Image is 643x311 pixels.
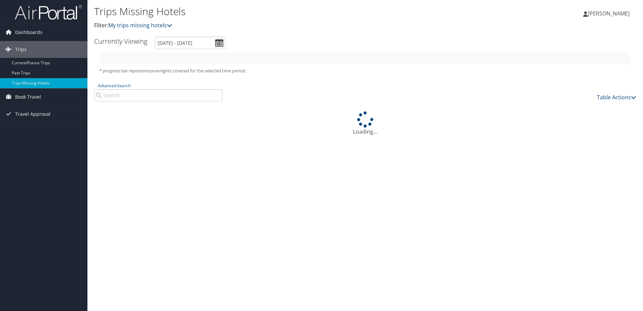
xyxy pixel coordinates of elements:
h5: * progress bar represents overnights covered for the selected time period. [99,68,631,74]
span: Travel Approval [15,106,50,123]
h1: Trips Missing Hotels [94,4,456,19]
input: [DATE] - [DATE] [155,37,225,49]
span: [PERSON_NAME] [588,10,630,17]
a: Table Actions [597,94,636,101]
span: Trips [15,41,27,58]
p: Filter: [94,21,456,30]
input: Advanced Search [94,89,222,101]
a: Advanced Search [98,83,130,89]
div: Loading... [94,111,636,136]
a: [PERSON_NAME] [583,3,636,24]
h3: Currently Viewing [94,37,147,46]
a: My trips missing hotels [108,22,172,29]
span: Book Travel [15,89,41,105]
img: airportal-logo.png [15,4,82,20]
span: Dashboards [15,24,42,41]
